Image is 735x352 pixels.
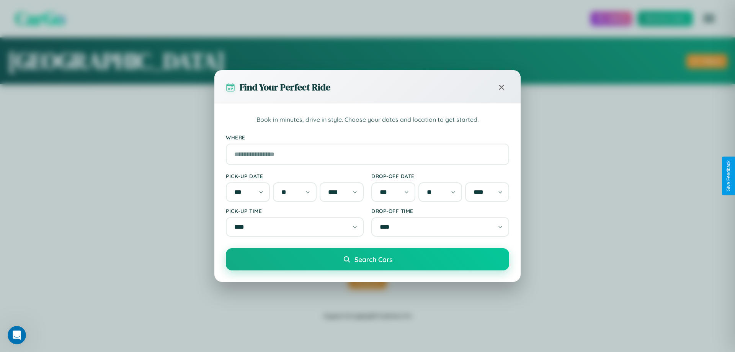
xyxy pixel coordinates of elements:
[354,255,392,264] span: Search Cars
[226,173,364,179] label: Pick-up Date
[240,81,330,93] h3: Find Your Perfect Ride
[226,134,509,141] label: Where
[226,248,509,270] button: Search Cars
[226,208,364,214] label: Pick-up Time
[226,115,509,125] p: Book in minutes, drive in style. Choose your dates and location to get started.
[371,173,509,179] label: Drop-off Date
[371,208,509,214] label: Drop-off Time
